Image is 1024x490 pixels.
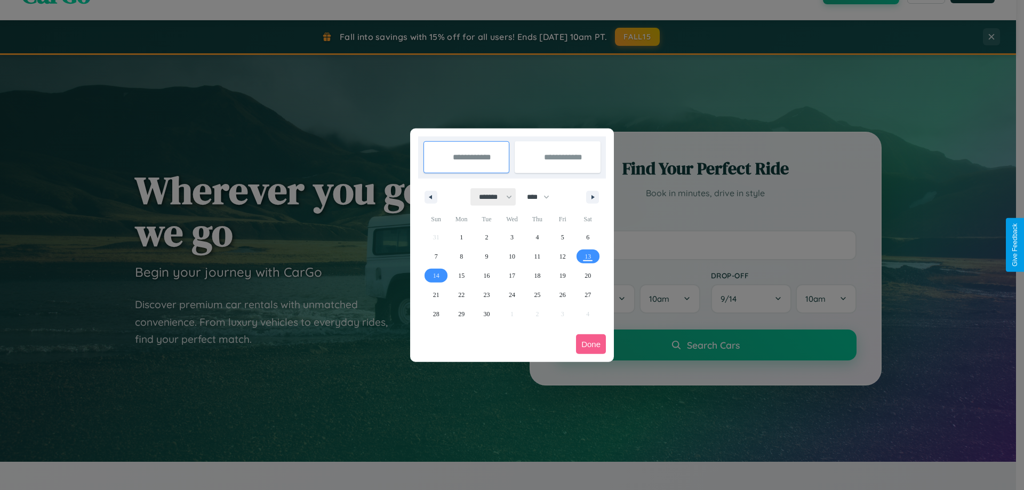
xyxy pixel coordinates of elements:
span: 29 [458,304,465,324]
span: Tue [474,211,499,228]
span: 10 [509,247,515,266]
span: 18 [534,266,540,285]
span: 24 [509,285,515,304]
button: 28 [423,304,449,324]
span: 3 [510,228,514,247]
button: 15 [449,266,474,285]
button: 12 [550,247,575,266]
span: 9 [485,247,489,266]
span: Sat [575,211,601,228]
button: 14 [423,266,449,285]
button: 20 [575,266,601,285]
button: 7 [423,247,449,266]
span: Wed [499,211,524,228]
span: 27 [585,285,591,304]
button: 27 [575,285,601,304]
button: 30 [474,304,499,324]
button: 3 [499,228,524,247]
button: 2 [474,228,499,247]
button: 23 [474,285,499,304]
button: 8 [449,247,474,266]
button: 16 [474,266,499,285]
span: 22 [458,285,465,304]
span: 4 [535,228,539,247]
span: 12 [559,247,566,266]
button: 19 [550,266,575,285]
button: 6 [575,228,601,247]
span: 11 [534,247,541,266]
button: 9 [474,247,499,266]
button: 18 [525,266,550,285]
span: 15 [458,266,465,285]
span: 30 [484,304,490,324]
span: 7 [435,247,438,266]
button: 22 [449,285,474,304]
button: 1 [449,228,474,247]
span: 28 [433,304,439,324]
button: 13 [575,247,601,266]
button: 21 [423,285,449,304]
span: 17 [509,266,515,285]
span: 21 [433,285,439,304]
span: 6 [586,228,589,247]
span: 19 [559,266,566,285]
span: 8 [460,247,463,266]
span: 13 [585,247,591,266]
span: Thu [525,211,550,228]
span: 25 [534,285,540,304]
button: 29 [449,304,474,324]
span: Fri [550,211,575,228]
div: Give Feedback [1011,223,1019,267]
button: 24 [499,285,524,304]
button: Done [576,334,606,354]
span: Mon [449,211,474,228]
span: 14 [433,266,439,285]
button: 11 [525,247,550,266]
span: 2 [485,228,489,247]
button: 5 [550,228,575,247]
span: 20 [585,266,591,285]
span: 16 [484,266,490,285]
span: 26 [559,285,566,304]
button: 26 [550,285,575,304]
button: 25 [525,285,550,304]
button: 10 [499,247,524,266]
span: Sun [423,211,449,228]
span: 5 [561,228,564,247]
span: 23 [484,285,490,304]
button: 17 [499,266,524,285]
span: 1 [460,228,463,247]
button: 4 [525,228,550,247]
